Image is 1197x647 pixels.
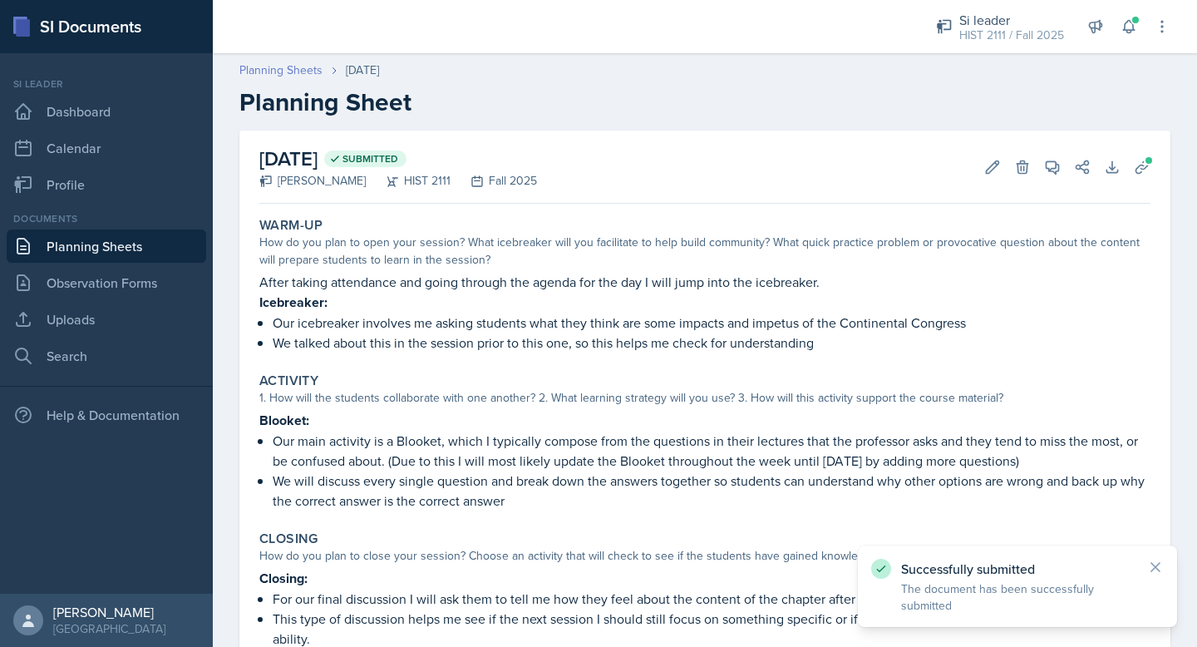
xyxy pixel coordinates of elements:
p: The document has been successfully submitted [901,580,1134,614]
p: After taking attendance and going through the agenda for the day I will jump into the icebreaker. [259,272,1150,292]
p: Our icebreaker involves me asking students what they think are some impacts and impetus of the Co... [273,313,1150,333]
div: Fall 2025 [451,172,537,190]
div: Help & Documentation [7,398,206,432]
div: How do you plan to open your session? What icebreaker will you facilitate to help build community... [259,234,1150,269]
span: Submitted [342,152,398,165]
a: Calendar [7,131,206,165]
div: HIST 2111 / Fall 2025 [959,27,1064,44]
p: We talked about this in the session prior to this one, so this helps me check for understanding [273,333,1150,353]
p: For our final discussion I will ask them to tell me how they feel about the content of the chapte... [273,589,1150,609]
div: Si leader [7,77,206,91]
a: Planning Sheets [7,230,206,263]
label: Closing [259,531,318,547]
p: Our main activity is a Blooket, which I typically compose from the questions in their lectures th... [273,431,1150,471]
label: Warm-Up [259,217,323,234]
a: Planning Sheets [239,62,323,79]
div: How do you plan to close your session? Choose an activity that will check to see if the students ... [259,547,1150,565]
div: HIST 2111 [366,172,451,190]
div: Si leader [959,10,1064,30]
div: [PERSON_NAME] [259,172,366,190]
a: Observation Forms [7,266,206,299]
h2: [DATE] [259,144,537,174]
p: We will discuss every single question and break down the answers together so students can underst... [273,471,1150,511]
div: Documents [7,211,206,226]
p: Successfully submitted [901,561,1134,577]
label: Activity [259,373,318,389]
div: [GEOGRAPHIC_DATA] [53,620,165,637]
strong: Blooket: [259,411,309,430]
div: [PERSON_NAME] [53,604,165,620]
a: Search [7,339,206,373]
a: Uploads [7,303,206,336]
a: Dashboard [7,95,206,128]
strong: Closing: [259,569,308,588]
div: 1. How will the students collaborate with one another? 2. What learning strategy will you use? 3.... [259,389,1150,407]
div: [DATE] [346,62,379,79]
a: Profile [7,168,206,201]
h2: Planning Sheet [239,87,1170,117]
strong: Icebreaker: [259,293,328,312]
